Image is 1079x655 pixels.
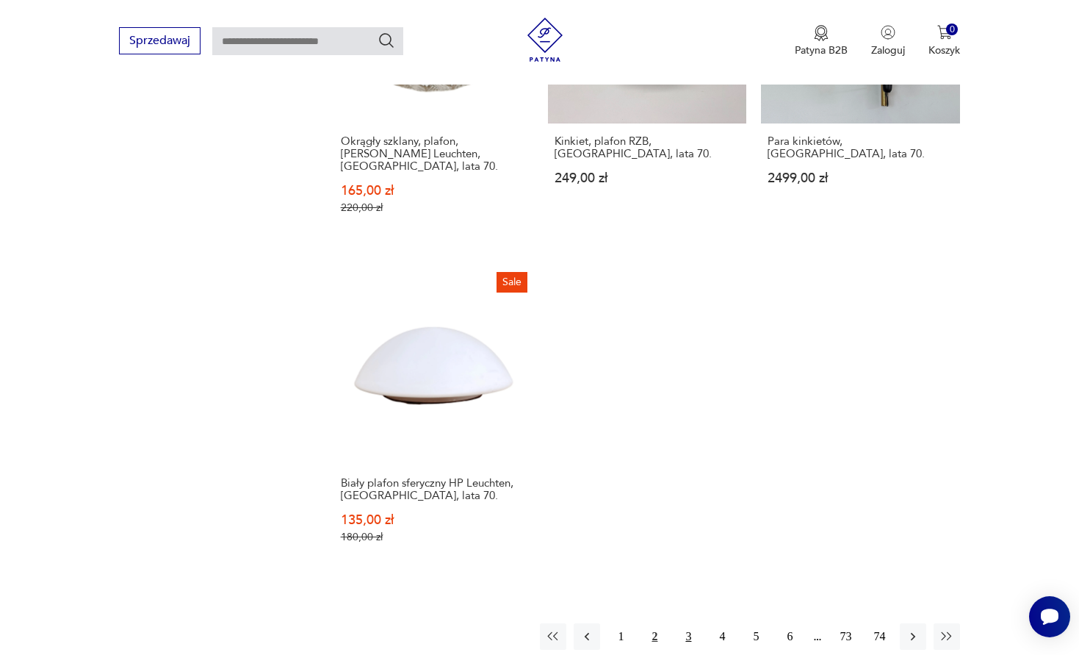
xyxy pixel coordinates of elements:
a: SaleBiały plafon sferyczny HP Leuchten, Niemcy, lata 70.Biały plafon sferyczny HP Leuchten, [GEOG... [334,266,533,572]
button: Sprzedawaj [119,27,201,54]
p: Koszyk [928,43,960,57]
p: 2499,00 zł [768,172,953,185]
button: Patyna B2B [795,25,848,57]
img: Patyna - sklep z meblami i dekoracjami vintage [523,18,567,62]
h3: Kinkiet, plafon RZB, [GEOGRAPHIC_DATA], lata 70. [555,135,740,160]
div: 0 [946,24,959,36]
p: 249,00 zł [555,172,740,185]
img: Ikona medalu [814,25,829,41]
h3: Okrągły szklany, plafon, [PERSON_NAME] Leuchten, [GEOGRAPHIC_DATA], lata 70. [341,135,527,173]
button: Zaloguj [871,25,905,57]
button: 0Koszyk [928,25,960,57]
button: 6 [776,623,803,650]
button: 74 [866,623,892,650]
p: 220,00 zł [341,201,527,214]
button: Szukaj [378,32,395,49]
p: 165,00 zł [341,185,527,197]
h3: Biały plafon sferyczny HP Leuchten, [GEOGRAPHIC_DATA], lata 70. [341,477,527,502]
button: 2 [641,623,668,650]
h3: Para kinkietów, [GEOGRAPHIC_DATA], lata 70. [768,135,953,160]
img: Ikonka użytkownika [881,25,895,40]
a: Ikona medaluPatyna B2B [795,25,848,57]
button: 5 [743,623,769,650]
p: Patyna B2B [795,43,848,57]
button: 3 [675,623,701,650]
p: 135,00 zł [341,514,527,526]
iframe: Smartsupp widget button [1029,596,1070,637]
button: 1 [607,623,634,650]
button: 73 [832,623,859,650]
img: Ikona koszyka [937,25,952,40]
p: 180,00 zł [341,531,527,543]
p: Zaloguj [871,43,905,57]
button: 4 [709,623,735,650]
a: Sprzedawaj [119,37,201,47]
